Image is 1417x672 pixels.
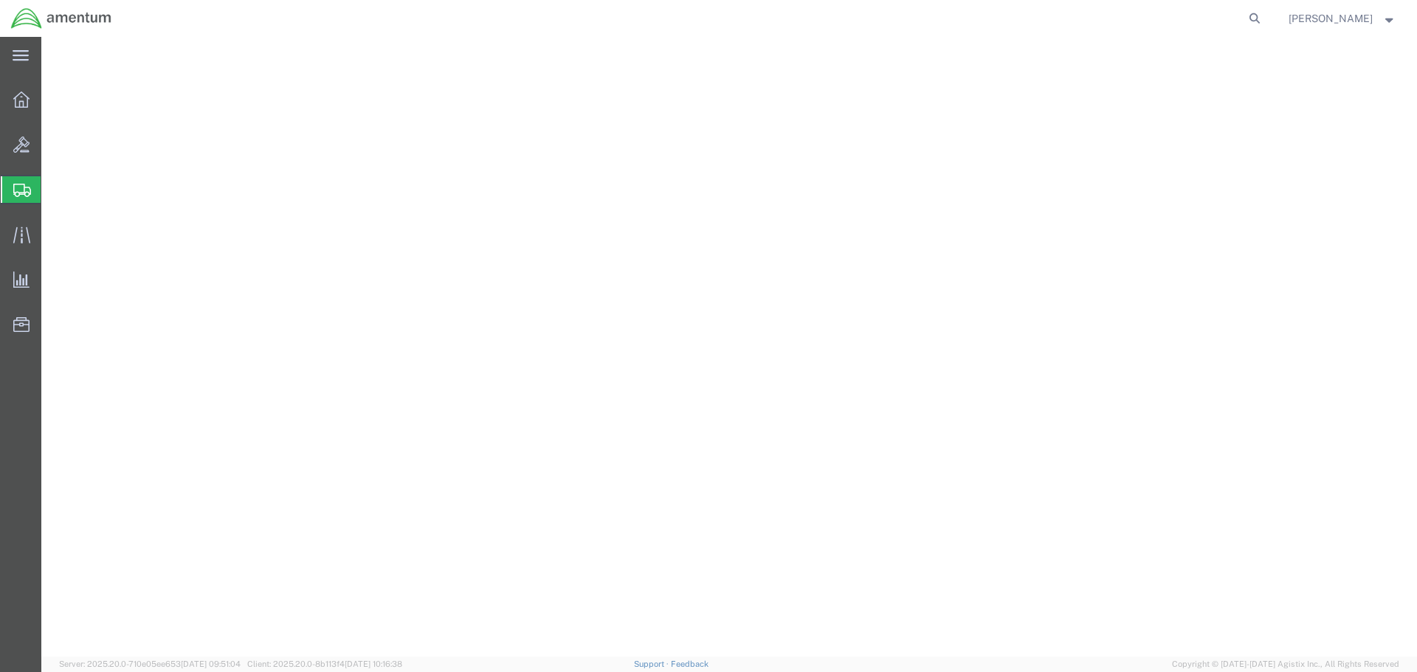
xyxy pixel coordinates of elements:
img: logo [10,7,112,30]
a: Support [634,659,671,668]
a: Feedback [671,659,708,668]
span: Server: 2025.20.0-710e05ee653 [59,659,241,668]
span: [DATE] 09:51:04 [181,659,241,668]
iframe: FS Legacy Container [41,37,1417,657]
span: [DATE] 10:16:38 [345,659,402,668]
span: Ronald Ritz [1289,10,1373,27]
span: Copyright © [DATE]-[DATE] Agistix Inc., All Rights Reserved [1172,658,1399,671]
span: Client: 2025.20.0-8b113f4 [247,659,402,668]
button: [PERSON_NAME] [1288,10,1397,27]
